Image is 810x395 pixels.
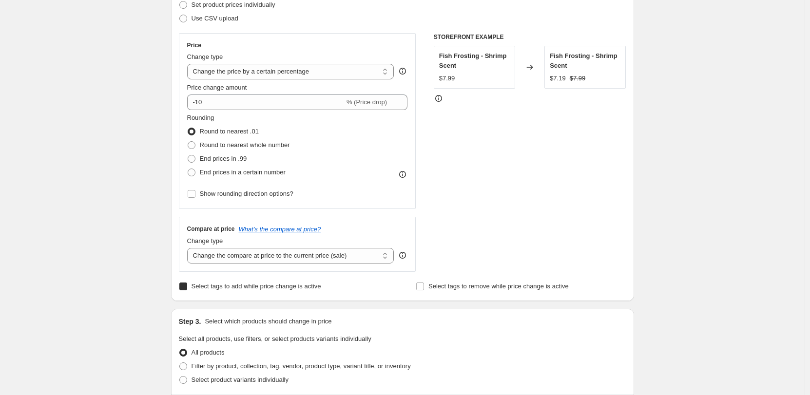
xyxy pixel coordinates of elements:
span: Fish Frosting - Shrimp Scent [439,52,507,69]
div: help [398,250,407,260]
span: Round to nearest .01 [200,128,259,135]
span: Show rounding direction options? [200,190,293,197]
span: Price change amount [187,84,247,91]
p: Select which products should change in price [205,317,331,326]
span: End prices in a certain number [200,169,286,176]
span: $7.99 [439,75,455,82]
span: Filter by product, collection, tag, vendor, product type, variant title, or inventory [192,362,411,370]
span: Select all products, use filters, or select products variants individually [179,335,371,342]
span: Use CSV upload [192,15,238,22]
span: Round to nearest whole number [200,141,290,149]
span: % (Price drop) [347,98,387,106]
h3: Compare at price [187,225,235,233]
h2: Step 3. [179,317,201,326]
span: Rounding [187,114,214,121]
span: Select product variants individually [192,376,289,383]
h3: Price [187,41,201,49]
span: Select tags to add while price change is active [192,282,321,290]
span: Select tags to remove while price change is active [428,282,569,290]
input: -15 [187,94,345,110]
button: What's the compare at price? [239,226,321,233]
span: All products [192,349,225,356]
span: $7.19 [550,75,566,82]
span: End prices in .99 [200,155,247,162]
span: Change type [187,237,223,245]
span: Set product prices individually [192,1,275,8]
span: Fish Frosting - Shrimp Scent [550,52,617,69]
span: Change type [187,53,223,60]
span: $7.99 [570,75,586,82]
div: help [398,66,407,76]
h6: STOREFRONT EXAMPLE [434,33,626,41]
